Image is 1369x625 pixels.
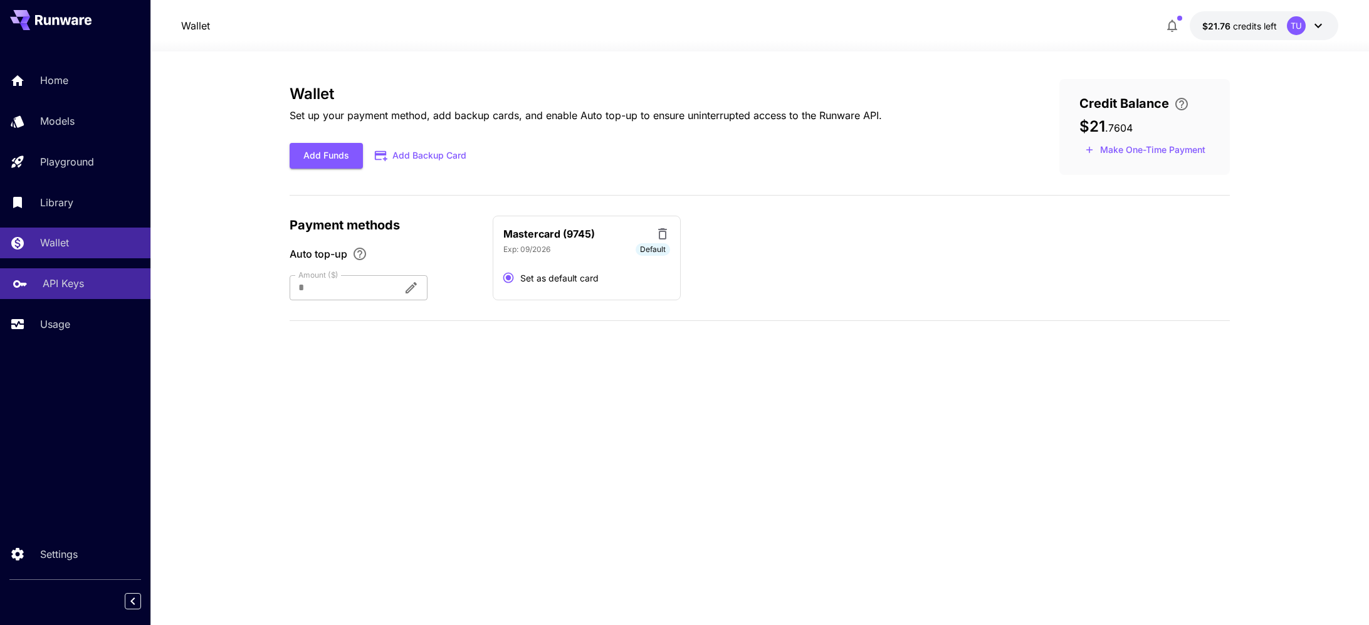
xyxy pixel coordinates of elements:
[125,593,141,609] button: Collapse sidebar
[40,235,69,250] p: Wallet
[43,276,84,291] p: API Keys
[503,226,595,241] p: Mastercard (9745)
[40,154,94,169] p: Playground
[40,73,68,88] p: Home
[181,18,210,33] nav: breadcrumb
[1287,16,1306,35] div: TU
[290,143,363,169] button: Add Funds
[290,246,347,261] span: Auto top-up
[636,244,670,255] span: Default
[40,317,70,332] p: Usage
[181,18,210,33] a: Wallet
[290,85,882,103] h3: Wallet
[520,271,599,285] span: Set as default card
[290,216,478,234] p: Payment methods
[40,195,73,210] p: Library
[1079,94,1169,113] span: Credit Balance
[40,547,78,562] p: Settings
[1079,140,1211,160] button: Make a one-time, non-recurring payment
[1105,122,1133,134] span: . 7604
[503,244,550,255] p: Exp: 09/2026
[40,113,75,129] p: Models
[1079,117,1105,135] span: $21
[347,246,372,261] button: Enable Auto top-up to ensure uninterrupted service. We'll automatically bill the chosen amount wh...
[290,108,882,123] p: Set up your payment method, add backup cards, and enable Auto top-up to ensure uninterrupted acce...
[1202,21,1233,31] span: $21.76
[134,590,150,612] div: Collapse sidebar
[363,144,480,168] button: Add Backup Card
[298,270,338,280] label: Amount ($)
[1169,97,1194,112] button: Enter your card details and choose an Auto top-up amount to avoid service interruptions. We'll au...
[1233,21,1277,31] span: credits left
[1190,11,1338,40] button: $21.7604TU
[1202,19,1277,33] div: $21.7604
